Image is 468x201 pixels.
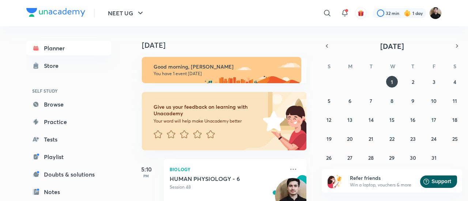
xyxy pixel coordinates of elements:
abbr: October 12, 2025 [327,116,331,123]
button: October 4, 2025 [449,76,461,88]
h6: SELF STUDY [26,85,111,97]
button: October 27, 2025 [344,152,356,163]
abbr: October 14, 2025 [369,116,374,123]
span: [DATE] [380,41,404,51]
p: Win a laptop, vouchers & more [350,182,440,188]
abbr: October 16, 2025 [410,116,415,123]
abbr: October 29, 2025 [389,154,395,161]
img: feedback_image [238,92,306,150]
button: October 17, 2025 [428,114,440,125]
abbr: October 5, 2025 [328,97,331,104]
button: October 5, 2025 [323,95,335,107]
img: streak [404,9,411,17]
abbr: October 6, 2025 [348,97,351,104]
abbr: October 8, 2025 [390,97,393,104]
p: You have 1 event [DATE] [154,71,295,77]
abbr: October 22, 2025 [389,135,395,142]
button: October 3, 2025 [428,76,440,88]
p: Session 48 [170,184,284,190]
abbr: October 19, 2025 [327,135,332,142]
h6: Refer friends [350,174,440,182]
img: morning [142,57,301,83]
abbr: October 31, 2025 [431,154,437,161]
abbr: October 11, 2025 [453,97,457,104]
button: October 8, 2025 [386,95,398,107]
button: NEET UG [103,6,149,20]
button: avatar [355,7,367,19]
abbr: October 2, 2025 [412,78,414,85]
a: Company Logo [26,8,85,19]
button: October 22, 2025 [386,133,398,144]
button: October 7, 2025 [365,95,377,107]
abbr: October 13, 2025 [347,116,352,123]
button: October 9, 2025 [407,95,419,107]
abbr: October 18, 2025 [452,116,457,123]
abbr: October 25, 2025 [452,135,458,142]
button: October 11, 2025 [449,95,461,107]
button: October 28, 2025 [365,152,377,163]
button: October 6, 2025 [344,95,356,107]
button: October 30, 2025 [407,152,419,163]
button: October 2, 2025 [407,76,419,88]
button: October 18, 2025 [449,114,461,125]
h5: HUMAN PHYSIOLOGY - 6 [170,175,261,182]
abbr: October 4, 2025 [453,78,456,85]
button: October 15, 2025 [386,114,398,125]
abbr: Friday [433,63,435,70]
abbr: October 1, 2025 [391,78,393,85]
button: October 25, 2025 [449,133,461,144]
button: October 29, 2025 [386,152,398,163]
h4: [DATE] [142,41,314,50]
abbr: October 28, 2025 [368,154,374,161]
button: October 21, 2025 [365,133,377,144]
button: October 12, 2025 [323,114,335,125]
a: Practice [26,115,111,129]
p: PM [132,174,161,178]
button: October 31, 2025 [428,152,440,163]
img: referral [328,174,342,188]
h5: 5:10 [132,165,161,174]
img: Maneesh Kumar Sharma [429,7,442,19]
abbr: October 21, 2025 [369,135,373,142]
abbr: October 24, 2025 [431,135,437,142]
abbr: October 3, 2025 [433,78,435,85]
abbr: Thursday [411,63,414,70]
button: October 20, 2025 [344,133,356,144]
img: Company Logo [26,8,85,17]
button: October 19, 2025 [323,133,335,144]
a: Doubts & solutions [26,167,111,182]
abbr: October 17, 2025 [431,116,436,123]
button: October 10, 2025 [428,95,440,107]
button: October 24, 2025 [428,133,440,144]
p: Your word will help make Unacademy better [154,118,260,124]
button: October 13, 2025 [344,114,356,125]
a: Planner [26,41,111,55]
button: October 14, 2025 [365,114,377,125]
p: Biology [170,165,284,174]
button: [DATE] [332,41,452,51]
a: Notes [26,185,111,199]
abbr: October 20, 2025 [347,135,353,142]
abbr: Sunday [328,63,331,70]
a: Tests [26,132,111,147]
h6: Give us your feedback on learning with Unacademy [154,104,260,117]
abbr: Wednesday [390,63,395,70]
abbr: Tuesday [370,63,373,70]
abbr: Monday [348,63,352,70]
abbr: October 7, 2025 [370,97,372,104]
abbr: October 15, 2025 [389,116,395,123]
abbr: October 10, 2025 [431,97,437,104]
button: October 1, 2025 [386,76,398,88]
img: avatar [358,10,364,16]
abbr: Saturday [453,63,456,70]
abbr: October 30, 2025 [410,154,416,161]
abbr: October 27, 2025 [347,154,352,161]
abbr: October 26, 2025 [326,154,332,161]
a: Browse [26,97,111,112]
button: October 23, 2025 [407,133,419,144]
button: October 16, 2025 [407,114,419,125]
abbr: October 9, 2025 [411,97,414,104]
a: Playlist [26,150,111,164]
a: Store [26,58,111,73]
